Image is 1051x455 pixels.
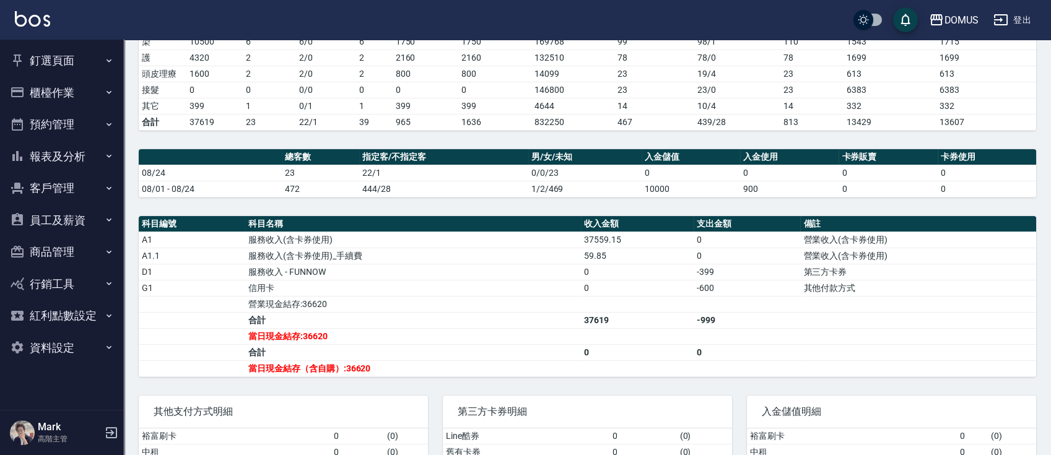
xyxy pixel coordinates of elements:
[186,50,243,66] td: 4320
[694,82,780,98] td: 23 / 0
[458,66,531,82] td: 800
[893,7,918,32] button: save
[936,33,1036,50] td: 1715
[186,114,243,130] td: 37619
[243,33,296,50] td: 6
[393,98,459,114] td: 399
[245,344,581,360] td: 合計
[694,232,800,248] td: 0
[924,7,983,33] button: DOMUS
[458,82,531,98] td: 0
[15,11,50,27] img: Logo
[393,114,459,130] td: 965
[5,332,119,364] button: 資料設定
[139,181,282,197] td: 08/01 - 08/24
[139,66,186,82] td: 頭皮理療
[528,165,642,181] td: 0/0/23
[780,82,844,98] td: 23
[938,181,1036,197] td: 0
[245,216,581,232] th: 科目名稱
[694,248,800,264] td: 0
[936,114,1036,130] td: 13607
[800,280,1036,296] td: 其他付款方式
[780,114,844,130] td: 813
[139,98,186,114] td: 其它
[186,82,243,98] td: 0
[356,50,393,66] td: 2
[839,165,937,181] td: 0
[762,405,1021,418] span: 入金儲值明細
[139,248,245,264] td: A1.1
[780,66,844,82] td: 23
[139,114,186,130] td: 合計
[642,149,740,165] th: 入金儲值
[581,216,694,232] th: 收入金額
[531,66,614,82] td: 14099
[443,428,609,444] td: Line酷券
[186,66,243,82] td: 1600
[154,405,413,418] span: 其他支付方式明細
[245,264,581,280] td: 服務收入 - FUNNOW
[694,280,800,296] td: -600
[245,232,581,248] td: 服務收入(含卡券使用)
[356,82,393,98] td: 0
[139,82,186,98] td: 接髮
[614,33,694,50] td: 99
[384,428,428,444] td: ( 0 )
[614,98,694,114] td: 14
[740,149,839,165] th: 入金使用
[393,82,459,98] td: 0
[531,50,614,66] td: 132510
[243,66,296,82] td: 2
[694,264,800,280] td: -399
[988,9,1036,32] button: 登出
[800,264,1036,280] td: 第三方卡券
[5,236,119,268] button: 商品管理
[296,66,355,82] td: 2 / 0
[139,428,331,444] td: 裕富刷卡
[581,264,694,280] td: 0
[694,344,800,360] td: 0
[938,149,1036,165] th: 卡券使用
[528,181,642,197] td: 1/2/469
[839,181,937,197] td: 0
[839,149,937,165] th: 卡券販賣
[356,114,393,130] td: 39
[642,165,740,181] td: 0
[844,114,936,130] td: 13429
[5,204,119,236] button: 員工及薪資
[393,50,459,66] td: 2160
[331,428,384,444] td: 0
[5,300,119,332] button: 紅利點數設定
[5,268,119,300] button: 行銷工具
[5,108,119,141] button: 預約管理
[844,82,936,98] td: 6383
[282,165,359,181] td: 23
[531,82,614,98] td: 146800
[296,82,355,98] td: 0 / 0
[936,66,1036,82] td: 613
[581,344,694,360] td: 0
[694,66,780,82] td: 19 / 4
[800,248,1036,264] td: 營業收入(含卡券使用)
[139,50,186,66] td: 護
[139,280,245,296] td: G1
[139,216,1036,377] table: a dense table
[614,114,694,130] td: 467
[780,98,844,114] td: 14
[694,33,780,50] td: 98 / 1
[458,33,531,50] td: 1750
[800,232,1036,248] td: 營業收入(含卡券使用)
[844,33,936,50] td: 1543
[844,98,936,114] td: 332
[780,33,844,50] td: 110
[359,165,528,181] td: 22/1
[740,181,839,197] td: 900
[936,82,1036,98] td: 6383
[356,98,393,114] td: 1
[531,114,614,130] td: 832250
[38,433,101,444] p: 高階主管
[780,50,844,66] td: 78
[944,12,979,28] div: DOMUS
[5,77,119,109] button: 櫃檯作業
